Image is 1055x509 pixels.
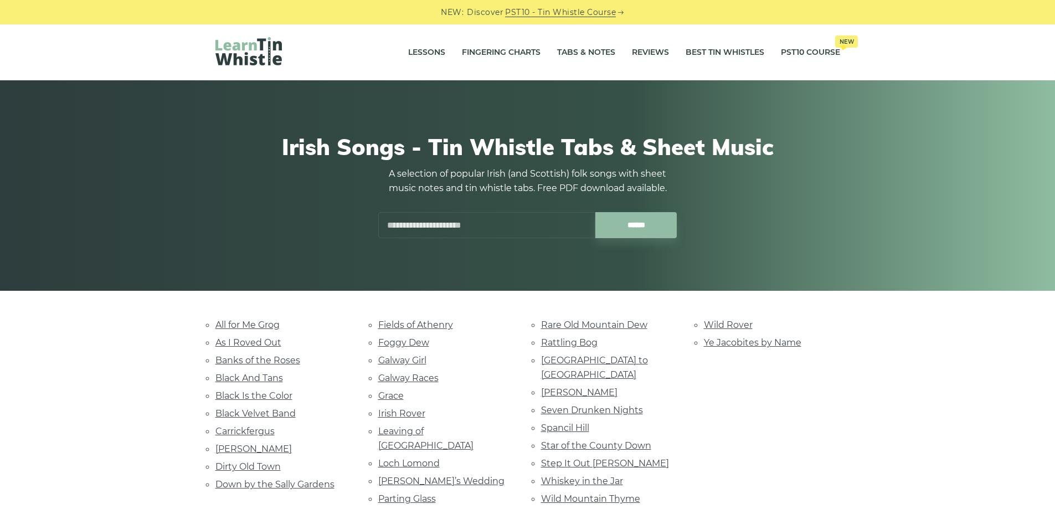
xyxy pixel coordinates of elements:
[541,355,648,380] a: [GEOGRAPHIC_DATA] to [GEOGRAPHIC_DATA]
[541,440,651,451] a: Star of the County Down
[541,493,640,504] a: Wild Mountain Thyme
[462,39,541,66] a: Fingering Charts
[541,458,669,469] a: Step It Out [PERSON_NAME]
[215,320,280,330] a: All for Me Grog
[781,39,840,66] a: PST10 CourseNew
[215,408,296,419] a: Black Velvet Band
[541,423,589,433] a: Spancil Hill
[215,37,282,65] img: LearnTinWhistle.com
[541,405,643,415] a: Seven Drunken Nights
[215,373,283,383] a: Black And Tans
[686,39,764,66] a: Best Tin Whistles
[378,408,425,419] a: Irish Rover
[215,461,281,472] a: Dirty Old Town
[541,476,623,486] a: Whiskey in the Jar
[378,476,505,486] a: [PERSON_NAME]’s Wedding
[378,493,436,504] a: Parting Glass
[378,337,429,348] a: Foggy Dew
[378,355,426,366] a: Galway Girl
[215,133,840,160] h1: Irish Songs - Tin Whistle Tabs & Sheet Music
[378,426,474,451] a: Leaving of [GEOGRAPHIC_DATA]
[632,39,669,66] a: Reviews
[215,444,292,454] a: [PERSON_NAME]
[215,426,275,436] a: Carrickfergus
[378,320,453,330] a: Fields of Athenry
[215,337,281,348] a: As I Roved Out
[378,458,440,469] a: Loch Lomond
[378,373,439,383] a: Galway Races
[557,39,615,66] a: Tabs & Notes
[408,39,445,66] a: Lessons
[378,167,677,196] p: A selection of popular Irish (and Scottish) folk songs with sheet music notes and tin whistle tab...
[215,479,334,490] a: Down by the Sally Gardens
[541,337,598,348] a: Rattling Bog
[541,387,617,398] a: [PERSON_NAME]
[215,355,300,366] a: Banks of the Roses
[704,320,753,330] a: Wild Rover
[835,35,858,48] span: New
[378,390,404,401] a: Grace
[541,320,647,330] a: Rare Old Mountain Dew
[704,337,801,348] a: Ye Jacobites by Name
[215,390,292,401] a: Black Is the Color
